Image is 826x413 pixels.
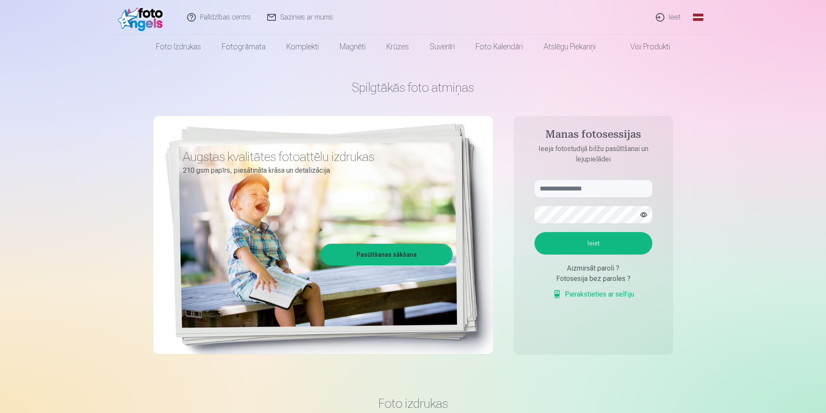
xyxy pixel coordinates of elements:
p: 210 gsm papīrs, piesātināta krāsa un detalizācija [183,165,446,177]
a: Suvenīri [419,35,465,59]
h4: Manas fotosessijas [526,128,661,144]
a: Komplekti [276,35,329,59]
p: Ieeja fotostudijā bilžu pasūtīšanai un lejupielādei [526,144,661,165]
a: Foto kalendāri [465,35,533,59]
a: Pierakstieties ar selfiju [553,289,634,300]
a: Visi produkti [606,35,680,59]
a: Pasūtīšanas sākšana [322,245,451,264]
div: Fotosesija bez paroles ? [534,274,652,284]
h3: Foto izdrukas [160,396,666,411]
a: Fotogrāmata [211,35,276,59]
a: Atslēgu piekariņi [533,35,606,59]
button: Ieiet [534,232,652,255]
div: Aizmirsāt paroli ? [534,263,652,274]
a: Krūzes [376,35,419,59]
a: Magnēti [329,35,376,59]
img: /fa1 [118,3,168,31]
a: Foto izdrukas [146,35,211,59]
h1: Spilgtākās foto atmiņas [153,80,673,95]
h3: Augstas kvalitātes fotoattēlu izdrukas [183,149,446,165]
